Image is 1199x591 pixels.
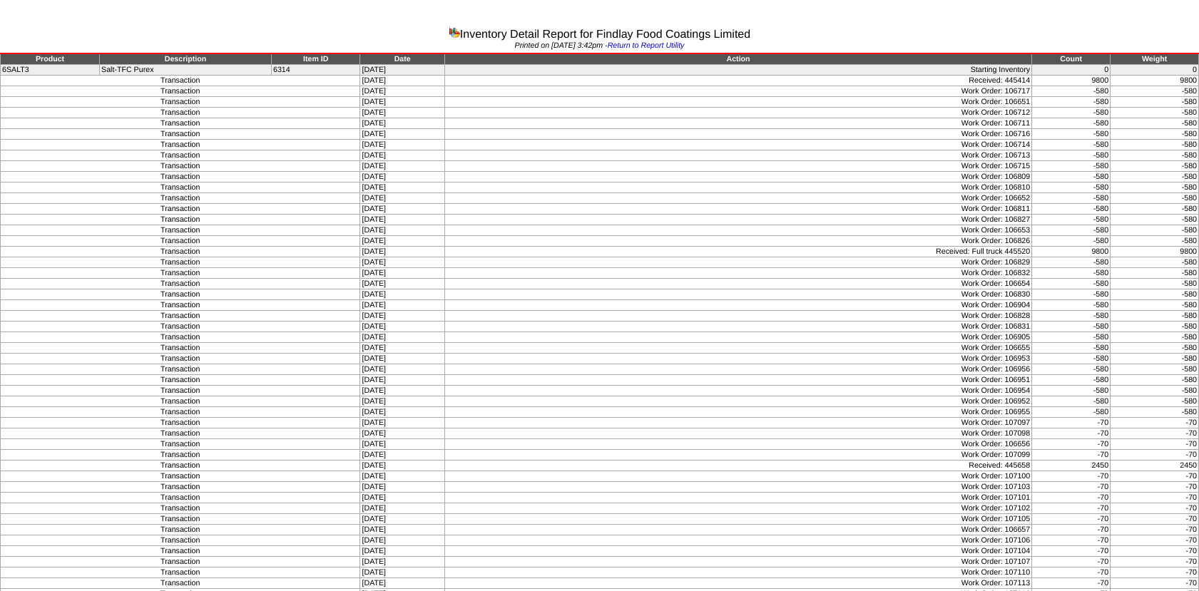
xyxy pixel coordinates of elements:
td: -70 [1032,535,1111,546]
td: Transaction [1,525,360,535]
td: [DATE] [360,418,444,428]
td: -70 [1032,482,1111,493]
td: -580 [1032,364,1111,375]
td: Transaction [1,396,360,407]
td: [DATE] [360,150,444,161]
td: [DATE] [360,396,444,407]
td: Work Order: 106831 [444,322,1031,332]
td: -580 [1111,396,1199,407]
td: Transaction [1,322,360,332]
td: -580 [1111,118,1199,129]
td: -70 [1032,525,1111,535]
td: Work Order: 107098 [444,428,1031,439]
td: -580 [1111,322,1199,332]
td: -70 [1032,503,1111,514]
td: Transaction [1,225,360,236]
td: Work Order: 106956 [444,364,1031,375]
td: [DATE] [360,386,444,396]
td: -580 [1111,193,1199,204]
td: Transaction [1,140,360,150]
td: Transaction [1,428,360,439]
td: [DATE] [360,108,444,118]
td: -580 [1111,161,1199,172]
td: -580 [1111,289,1199,300]
td: Description [100,53,272,65]
td: Transaction [1,268,360,279]
td: [DATE] [360,97,444,108]
td: -580 [1032,268,1111,279]
td: [DATE] [360,172,444,183]
td: -580 [1032,225,1111,236]
td: Transaction [1,311,360,322]
td: -70 [1032,514,1111,525]
td: -580 [1032,193,1111,204]
td: Work Order: 106829 [444,257,1031,268]
td: Starting Inventory [444,65,1031,76]
td: Work Order: 106954 [444,386,1031,396]
td: [DATE] [360,557,444,567]
td: -70 [1111,439,1199,450]
td: Work Order: 107102 [444,503,1031,514]
td: -580 [1032,172,1111,183]
td: Received: 445658 [444,461,1031,471]
td: Work Order: 107113 [444,578,1031,589]
td: [DATE] [360,279,444,289]
td: Transaction [1,386,360,396]
td: [DATE] [360,364,444,375]
td: -580 [1111,225,1199,236]
td: -70 [1032,450,1111,461]
td: -580 [1111,215,1199,225]
td: -580 [1111,236,1199,247]
td: Work Order: 106653 [444,225,1031,236]
td: [DATE] [360,471,444,482]
td: [DATE] [360,503,444,514]
td: [DATE] [360,140,444,150]
td: 2450 [1032,461,1111,471]
td: Work Order: 106809 [444,172,1031,183]
td: [DATE] [360,311,444,322]
td: Work Order: 107099 [444,450,1031,461]
td: -580 [1032,332,1111,343]
td: Work Order: 106712 [444,108,1031,118]
td: Transaction [1,257,360,268]
img: graph.gif [449,26,460,38]
td: [DATE] [360,407,444,418]
td: [DATE] [360,578,444,589]
td: Work Order: 106827 [444,215,1031,225]
td: Work Order: 106811 [444,204,1031,215]
td: [DATE] [360,225,444,236]
td: Transaction [1,97,360,108]
td: [DATE] [360,428,444,439]
td: -70 [1111,493,1199,503]
td: Transaction [1,354,360,364]
td: Transaction [1,118,360,129]
td: 9800 [1032,76,1111,86]
td: Work Order: 106654 [444,279,1031,289]
td: 9800 [1111,247,1199,257]
td: -580 [1032,354,1111,364]
td: Count [1032,53,1111,65]
td: [DATE] [360,86,444,97]
td: Transaction [1,493,360,503]
td: -580 [1032,108,1111,118]
td: Transaction [1,150,360,161]
td: -70 [1111,418,1199,428]
td: -580 [1111,150,1199,161]
td: Transaction [1,503,360,514]
td: Work Order: 107106 [444,535,1031,546]
td: -580 [1111,375,1199,386]
td: -580 [1111,183,1199,193]
td: Work Order: 106832 [444,268,1031,279]
td: -580 [1111,407,1199,418]
td: Transaction [1,471,360,482]
td: [DATE] [360,268,444,279]
td: Transaction [1,204,360,215]
td: Work Order: 106953 [444,354,1031,364]
td: -580 [1032,215,1111,225]
td: Work Order: 106716 [444,129,1031,140]
td: -580 [1032,375,1111,386]
td: Transaction [1,183,360,193]
td: Work Order: 106652 [444,193,1031,204]
td: 6314 [271,65,360,76]
td: Work Order: 106713 [444,150,1031,161]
